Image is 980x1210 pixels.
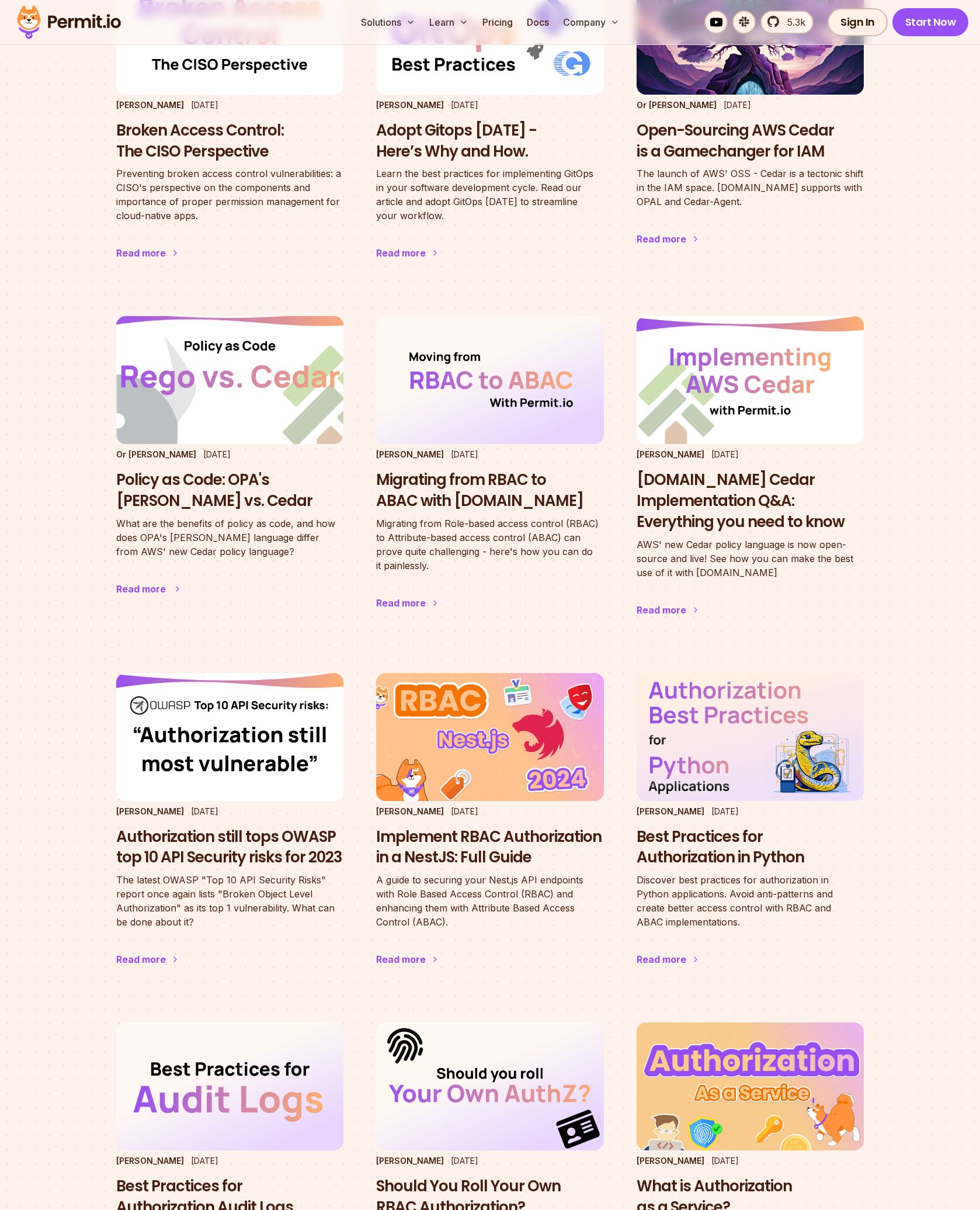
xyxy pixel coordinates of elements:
h3: [DOMAIN_NAME] Cedar Implementation Q&A: Everything you need to know [637,470,864,532]
p: A guide to securing your Nest.js API endpoints with Role Based Access Control (RBAC) and enhancin... [376,873,603,929]
p: [PERSON_NAME] [116,99,184,111]
time: [DATE] [451,1156,478,1166]
img: What is Authorization as a Service? [637,1022,864,1150]
p: The latest OWASP "Top 10 API Security Risks" report once again lists "Broken Object Level Authori... [116,873,343,929]
time: [DATE] [191,806,218,816]
p: What are the benefits of policy as code, and how does OPA's [PERSON_NAME] language differ from AW... [116,516,343,559]
time: [DATE] [711,806,739,816]
div: Read more [376,952,426,966]
a: Policy as Code: OPA's Rego vs. CedarOr [PERSON_NAME][DATE]Policy as Code: OPA's [PERSON_NAME] vs.... [116,316,343,619]
div: Read more [376,596,426,610]
h3: Best Practices for Authorization in Python [637,827,864,869]
p: [PERSON_NAME] [376,99,444,111]
a: Implement RBAC Authorization in a NestJS: Full Guide[PERSON_NAME][DATE]Implement RBAC Authorizati... [376,673,603,990]
time: [DATE] [451,100,478,110]
button: Company [558,11,624,34]
p: Learn the best practices for implementing GitOps in your software development cycle. Read our art... [376,167,603,223]
a: Migrating from RBAC to ABAC with Permit.io[PERSON_NAME][DATE]Migrating from RBAC to ABAC with [DO... [376,316,603,633]
a: Authorization still tops OWASP top 10 API Security risks for 2023[PERSON_NAME][DATE]Authorization... [116,673,343,990]
div: Read more [116,582,166,596]
h3: Policy as Code: OPA's [PERSON_NAME] vs. Cedar [116,470,343,512]
div: Read more [116,952,166,966]
div: Read more [637,952,686,966]
h3: Broken Access Control: The CISO Perspective [116,120,343,162]
p: AWS' new Cedar policy language is now open-source and live! See how you can make the best use of ... [637,538,864,580]
p: [PERSON_NAME] [116,1155,184,1167]
p: [PERSON_NAME] [637,806,704,817]
p: [PERSON_NAME] [376,1155,444,1167]
img: Permit logo [12,2,126,42]
p: Preventing broken access control vulnerabilities: a CISO's perspective on the components and impo... [116,167,343,223]
img: Implement RBAC Authorization in a NestJS: Full Guide [376,673,603,801]
a: Sign In [828,8,888,36]
button: Solutions [356,11,420,34]
p: The launch of AWS' OSS - Cedar is a tectonic shift in the IAM space. [DOMAIN_NAME] supports with ... [637,167,864,209]
time: [DATE] [711,1156,739,1166]
p: [PERSON_NAME] [376,806,444,817]
img: Migrating from RBAC to ABAC with Permit.io [376,316,603,444]
img: Should You Roll Your Own RBAC Authorization? [376,1022,603,1150]
p: Or [PERSON_NAME] [116,449,196,460]
div: Read more [116,246,166,260]
img: Best Practices for Authorization in Python [637,673,864,801]
p: Discover best practices for authorization in Python applications. Avoid anti-patterns and create ... [637,873,864,929]
img: Permit.io Cedar Implementation Q&A: Everything you need to know [637,316,864,444]
img: Policy as Code: OPA's Rego vs. Cedar [105,310,355,450]
div: Read more [637,232,686,246]
time: [DATE] [724,100,751,110]
p: Or [PERSON_NAME] [637,99,717,111]
a: Docs [522,11,554,34]
time: [DATE] [711,449,739,459]
h3: Authorization still tops OWASP top 10 API Security risks for 2023 [116,827,343,869]
p: [PERSON_NAME] [376,449,444,460]
a: Best Practices for Authorization in Python[PERSON_NAME][DATE]Best Practices for Authorization in ... [637,673,864,990]
p: [PERSON_NAME] [637,449,704,460]
button: Learn [425,11,473,34]
h3: Implement RBAC Authorization in a NestJS: Full Guide [376,827,603,869]
a: Start Now [892,8,969,36]
a: Permit.io Cedar Implementation Q&A: Everything you need to know [PERSON_NAME][DATE][DOMAIN_NAME] ... [637,316,864,640]
time: [DATE] [191,100,218,110]
a: 5.3k [760,11,814,34]
img: Best Practices for Authorization Audit Logs [116,1022,343,1150]
div: Read more [637,603,686,617]
h3: Open-Sourcing AWS Cedar is a Gamechanger for IAM [637,120,864,162]
p: [PERSON_NAME] [116,806,184,817]
h3: Migrating from RBAC to ABAC with [DOMAIN_NAME] [376,470,603,512]
p: [PERSON_NAME] [637,1155,704,1167]
img: Authorization still tops OWASP top 10 API Security risks for 2023 [116,673,343,801]
a: Pricing [478,11,517,34]
span: 5.3k [780,15,805,29]
time: [DATE] [451,806,478,816]
div: Read more [376,246,426,260]
time: [DATE] [451,449,478,459]
p: Migrating from Role-based access control (RBAC) to Attribute-based access control (ABAC) can prov... [376,516,603,573]
time: [DATE] [191,1156,218,1166]
time: [DATE] [203,449,231,459]
h3: Adopt Gitops [DATE] - Here’s Why and How. [376,120,603,162]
